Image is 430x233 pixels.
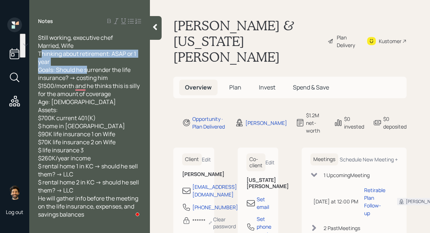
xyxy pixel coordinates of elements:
[173,18,322,65] h1: [PERSON_NAME] & [US_STATE][PERSON_NAME]
[38,18,53,25] label: Notes
[364,186,385,217] div: Retirable Plan Follow-up
[7,185,22,200] img: eric-schwartz-headshot.png
[324,171,370,179] div: 1 Upcoming Meeting
[6,209,23,215] div: Log out
[208,216,238,230] div: Clear password
[340,156,398,163] div: Schedule New Meeting +
[229,83,241,91] span: Plan
[337,34,358,49] div: Plan Delivery
[246,153,265,172] h6: Co-client
[38,34,141,218] span: Still working, executive chef Married, Wife Thinking about retirement: ASAP or 1 year Goals: Shou...
[185,83,212,91] span: Overview
[192,203,238,211] div: [PHONE_NUMBER]
[192,115,226,130] div: Opportunity · Plan Delivered
[310,153,338,165] h6: Meetings
[38,34,141,218] div: To enrich screen reader interactions, please activate Accessibility in Grammarly extension settings
[306,111,325,134] div: $1.2M net-worth
[245,119,287,127] div: [PERSON_NAME]
[257,195,270,211] div: Set email
[379,37,401,45] div: Kustomer
[265,159,275,166] div: Edit
[202,156,211,163] div: Edit
[344,115,364,130] div: $0 invested
[182,171,205,177] h6: [PERSON_NAME]
[192,183,237,198] div: [EMAIL_ADDRESS][DOMAIN_NAME]
[293,83,329,91] span: Spend & Save
[182,153,202,165] h6: Client
[246,177,270,190] h6: [US_STATE][PERSON_NAME]
[383,115,407,130] div: $0 deposited
[313,198,358,205] div: [DATE] at 12:00 PM
[324,224,360,232] div: 2 Past Meeting s
[259,83,275,91] span: Invest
